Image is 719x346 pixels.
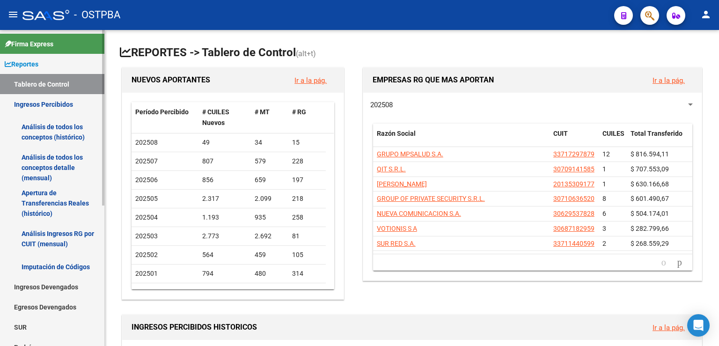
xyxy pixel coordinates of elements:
span: 202507 [135,157,158,165]
span: 30710636520 [553,195,594,202]
span: $ 630.166,68 [631,180,669,188]
div: 807 [202,156,248,167]
button: Ir a la pág. [645,72,692,89]
div: 564 [202,250,248,260]
span: 2 [602,240,606,247]
span: 3 [602,225,606,232]
span: # CUILES Nuevos [202,108,229,126]
a: Ir a la pág. [294,76,327,85]
div: 228 [292,156,322,167]
a: Ir a la pág. [653,324,685,332]
span: 30629537828 [553,210,594,217]
span: 202506 [135,176,158,184]
span: $ 282.799,66 [631,225,669,232]
div: 218 [292,193,322,204]
div: 2.773 [202,231,248,242]
span: 33717297879 [553,150,594,158]
a: Ir a la pág. [653,76,685,85]
span: $ 268.559,29 [631,240,669,247]
span: 20135309177 [553,180,594,188]
datatable-header-cell: Período Percibido [132,102,198,133]
span: 202501 [135,270,158,277]
div: Open Intercom Messenger [687,314,710,337]
span: $ 504.174,01 [631,210,669,217]
datatable-header-cell: CUIT [550,124,599,155]
div: 659 [255,175,285,185]
div: 105 [292,250,322,260]
div: 15 [292,137,322,148]
span: Período Percibido [135,108,189,116]
div: 34 [255,137,285,148]
span: Reportes [5,59,38,69]
span: NUEVOS APORTANTES [132,75,210,84]
span: 202504 [135,213,158,221]
mat-icon: person [700,9,712,20]
span: NUEVA COMUNICACION S.A. [377,210,461,217]
span: 202502 [135,251,158,258]
datatable-header-cell: # CUILES Nuevos [198,102,251,133]
a: go to previous page [657,258,670,268]
span: 202508 [370,101,393,109]
div: 579 [255,156,285,167]
span: VOTIONIS S A [377,225,417,232]
span: INGRESOS PERCIBIDOS HISTORICOS [132,323,257,331]
span: - OSTPBA [74,5,120,25]
div: 258 [292,212,322,223]
datatable-header-cell: Total Transferido [627,124,692,155]
span: 202412 [135,288,158,296]
span: Firma Express [5,39,53,49]
span: Total Transferido [631,130,682,137]
div: 1.416 [255,287,285,298]
div: 2.099 [255,193,285,204]
button: Ir a la pág. [287,72,334,89]
div: 197 [292,175,322,185]
span: 33711440599 [553,240,594,247]
div: 2.317 [202,193,248,204]
span: GRUPO MPSALUD S.A. [377,150,443,158]
span: # MT [255,108,270,116]
span: $ 601.490,67 [631,195,669,202]
span: GROUP OF PRIVATE SECURITY S.R.L. [377,195,485,202]
div: 81 [292,231,322,242]
span: $ 816.594,11 [631,150,669,158]
span: QIT S.R.L. [377,165,406,173]
a: go to next page [673,258,686,268]
span: [PERSON_NAME] [377,180,427,188]
div: 1.193 [202,212,248,223]
span: CUILES [602,130,624,137]
span: 12 [602,150,610,158]
button: Ir a la pág. [645,319,692,336]
div: 794 [202,268,248,279]
div: 314 [292,268,322,279]
div: 325 [292,287,322,298]
mat-icon: menu [7,9,19,20]
span: SUR RED S.A. [377,240,416,247]
div: 480 [255,268,285,279]
span: # RG [292,108,306,116]
span: CUIT [553,130,568,137]
h1: REPORTES -> Tablero de Control [120,45,704,61]
span: 202508 [135,139,158,146]
span: 30687182959 [553,225,594,232]
div: 1.741 [202,287,248,298]
span: $ 707.553,09 [631,165,669,173]
span: 30709141585 [553,165,594,173]
span: 202505 [135,195,158,202]
span: (alt+t) [296,49,316,58]
span: 6 [602,210,606,217]
span: 1 [602,180,606,188]
span: Razón Social [377,130,416,137]
div: 856 [202,175,248,185]
datatable-header-cell: # MT [251,102,288,133]
span: 8 [602,195,606,202]
span: 1 [602,165,606,173]
span: 202503 [135,232,158,240]
div: 49 [202,137,248,148]
datatable-header-cell: Razón Social [373,124,550,155]
datatable-header-cell: # RG [288,102,326,133]
datatable-header-cell: CUILES [599,124,627,155]
div: 459 [255,250,285,260]
div: 2.692 [255,231,285,242]
div: 935 [255,212,285,223]
span: EMPRESAS RG QUE MAS APORTAN [373,75,494,84]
